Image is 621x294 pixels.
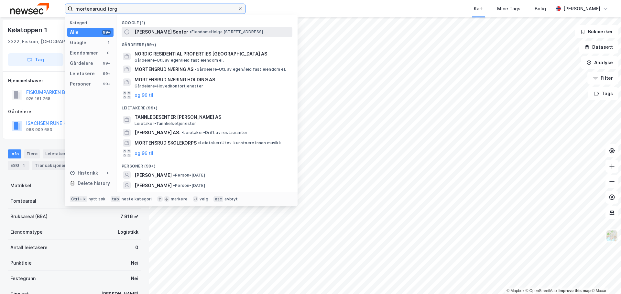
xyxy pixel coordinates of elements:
span: • [173,183,175,188]
div: Info [8,149,21,158]
div: 1 [20,162,27,169]
div: 1 [106,40,111,45]
span: MORTENSRUD SKOLEKORPS [135,139,197,147]
div: 99+ [102,61,111,66]
div: Punktleie [10,259,32,267]
div: Festegrunn [10,275,36,282]
div: 7 916 ㎡ [120,213,138,220]
div: neste kategori [122,197,152,202]
input: Søk på adresse, matrikkel, gårdeiere, leietakere eller personer [73,4,238,14]
div: 0 [106,170,111,176]
span: [PERSON_NAME] [135,171,172,179]
span: NORDIC RESIDENTIAL PROPERTIES [GEOGRAPHIC_DATA] AS [135,50,290,58]
iframe: Chat Widget [589,263,621,294]
div: Hjemmelshaver [8,77,141,85]
div: Gårdeiere (99+) [116,37,298,49]
a: Improve this map [559,289,591,293]
div: Leietakere [43,149,71,158]
span: [PERSON_NAME] Senter [135,28,188,36]
div: velg [200,197,208,202]
div: Leietakere (99+) [116,100,298,112]
span: Gårdeiere • Utl. av egen/leid fast eiendom el. [135,58,224,63]
span: TANNLEGESENTER [PERSON_NAME] AS [135,113,290,121]
button: Bokmerker [575,25,618,38]
div: nytt søk [89,197,106,202]
div: Logistikk [118,228,138,236]
div: 988 909 653 [26,127,52,132]
div: Eiere [24,149,40,158]
span: • [173,173,175,177]
div: Gårdeiere [70,59,93,67]
span: • [198,140,200,145]
div: Bolig [535,5,546,13]
div: Tomteareal [10,197,36,205]
a: OpenStreetMap [526,289,557,293]
div: Alle [70,28,79,36]
span: MORTENSRUD NÆRING AS [135,66,193,73]
div: Ctrl + k [70,196,87,202]
button: Tags [588,87,618,100]
div: 926 161 768 [26,96,50,101]
button: og 96 til [135,91,153,99]
div: Matrikkel [10,182,31,189]
div: Bruksareal (BRA) [10,213,48,220]
div: Mine Tags [497,5,520,13]
div: avbryt [224,197,238,202]
span: Person • [DATE] [173,183,205,188]
div: 3322, Fiskum, [GEOGRAPHIC_DATA] [8,38,88,46]
button: Analyse [581,56,618,69]
div: markere [171,197,188,202]
div: Gårdeiere [8,108,141,116]
span: Gårdeiere • Hovedkontortjenester [135,84,203,89]
span: Person • [DATE] [173,173,205,178]
div: Historikk [70,169,98,177]
div: esc [213,196,223,202]
div: Kølatoppen 1 [8,25,49,35]
span: [PERSON_NAME] AS. [135,129,180,137]
div: Kategori [70,20,114,25]
div: 99+ [102,81,111,86]
div: 99+ [102,30,111,35]
div: Personer [70,80,91,88]
button: og 96 til [135,149,153,157]
span: MORTENSRUD NÆRING HOLDING AS [135,76,290,84]
div: Personer (99+) [116,158,298,170]
div: tab [111,196,120,202]
a: Mapbox [507,289,524,293]
div: 99+ [102,71,111,76]
div: [PERSON_NAME] [563,5,600,13]
button: Tag [8,53,63,66]
div: Eiendommer [70,49,98,57]
span: Leietaker • Tannhelsetjenester [135,121,196,126]
div: Google (1) [116,15,298,27]
span: Gårdeiere • Utl. av egen/leid fast eiendom el. [195,67,286,72]
button: Filter [587,72,618,85]
div: Transaksjoner [32,161,76,170]
div: Leietakere [70,70,95,77]
div: Delete history [78,179,110,187]
div: Nei [131,275,138,282]
span: • [181,130,183,135]
div: Eiendomstype [10,228,43,236]
span: Eiendom • Helga [STREET_ADDRESS] [190,29,263,35]
button: Datasett [579,41,618,54]
span: • [195,67,197,72]
span: • [190,29,191,34]
div: 0 [106,50,111,56]
div: ESG [8,161,29,170]
div: Antall leietakere [10,244,48,251]
img: newsec-logo.f6e21ccffca1b3a03d2d.png [10,3,49,14]
div: Nei [131,259,138,267]
div: Kart [474,5,483,13]
span: Leietaker • Drift av restauranter [181,130,247,135]
div: Google [70,39,86,46]
img: Z [606,230,618,242]
span: Leietaker • Utøv. kunstnere innen musikk [198,140,281,146]
span: [PERSON_NAME] [135,182,172,189]
div: 0 [135,244,138,251]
